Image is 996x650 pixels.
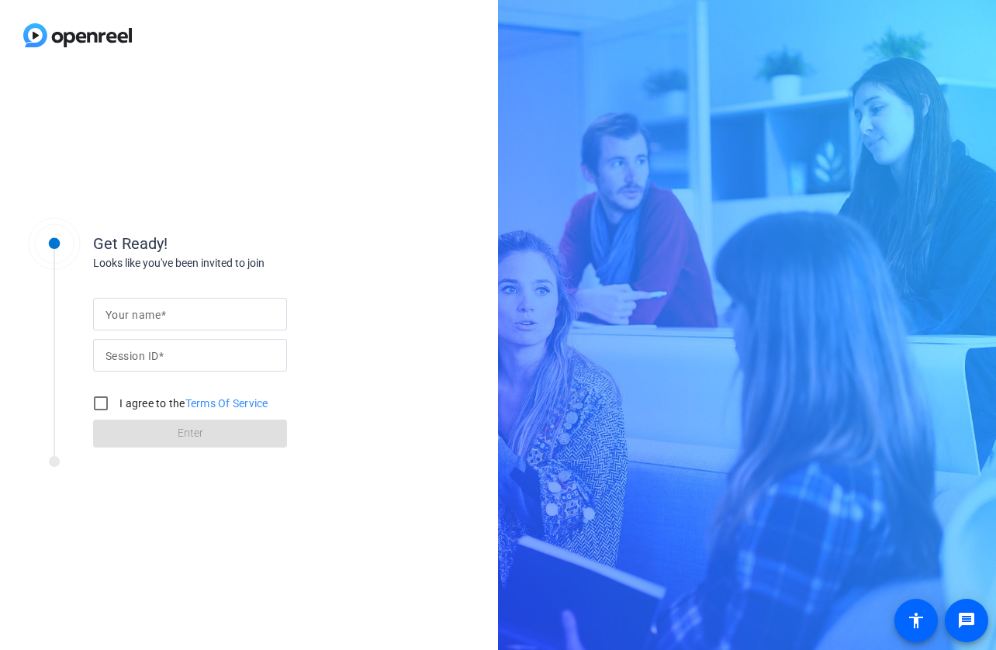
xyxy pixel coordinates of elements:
div: Looks like you've been invited to join [93,255,403,271]
label: I agree to the [116,396,268,411]
mat-icon: accessibility [907,611,925,630]
a: Terms Of Service [185,397,268,410]
div: Get Ready! [93,232,403,255]
mat-icon: message [957,611,976,630]
mat-label: Your name [105,309,161,321]
mat-label: Session ID [105,350,158,362]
